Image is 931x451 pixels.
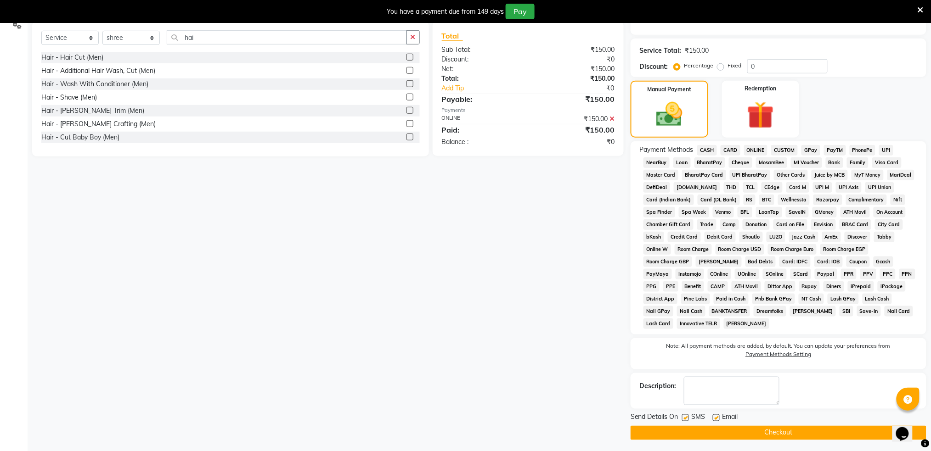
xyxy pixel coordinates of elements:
[676,269,704,279] span: Instamojo
[745,84,776,93] label: Redemption
[745,256,776,267] span: Bad Debts
[528,114,621,124] div: ₹150.00
[41,106,144,116] div: Hair - [PERSON_NAME] Trim (Men)
[696,256,742,267] span: [PERSON_NAME]
[778,195,810,205] span: Wellnessta
[643,318,673,329] span: Lash Card
[846,195,887,205] span: Complimentary
[865,182,894,193] span: UPI Union
[663,281,678,292] span: PPE
[879,145,893,156] span: UPI
[643,294,677,304] span: District App
[435,124,528,135] div: Paid:
[387,7,504,17] div: You have a payment due from 149 days
[756,207,782,217] span: LoanTap
[41,133,119,142] div: Hair - Cut Baby Boy (Men)
[643,195,694,205] span: Card (Indian Bank)
[708,281,728,292] span: CAMP
[677,318,720,329] span: Innovative TELR
[815,269,838,279] span: Paypal
[697,145,717,156] span: CASH
[640,381,677,391] div: Description:
[167,30,407,45] input: Search or Scan
[773,219,807,230] span: Card on File
[729,157,752,168] span: Cheque
[743,182,758,193] span: TCL
[714,294,749,304] span: Paid in Cash
[528,94,621,105] div: ₹150.00
[631,412,678,424] span: Send Details On
[841,269,857,279] span: PPR
[880,269,896,279] span: PPC
[891,195,905,205] span: Nift
[720,219,739,230] span: Comp
[828,294,859,304] span: Lash GPay
[790,306,836,317] span: [PERSON_NAME]
[845,232,870,242] span: Discover
[848,281,874,292] span: iPrepaid
[544,84,621,93] div: ₹0
[799,281,820,292] span: Rupay
[643,219,694,230] span: Chamber Gift Card
[786,207,809,217] span: SaveIN
[643,244,671,255] span: Online W
[528,45,621,55] div: ₹150.00
[640,145,694,155] span: Payment Methods
[697,219,717,230] span: Trade
[878,281,906,292] span: iPackage
[640,46,682,56] div: Service Total:
[885,306,913,317] span: Nail Card
[813,182,833,193] span: UPI M
[768,244,817,255] span: Room Charge Euro
[752,294,795,304] span: Pnb Bank GPay
[820,244,869,255] span: Room Charge EGP
[739,232,763,242] span: Shoutlo
[41,66,155,76] div: Hair - Additional Hair Wash, Cut (Men)
[41,93,97,102] div: Hair - Shave (Men)
[813,207,837,217] span: GMoney
[841,207,870,217] span: ATH Movil
[694,157,726,168] span: BharatPay
[738,207,752,217] span: BFL
[732,281,761,292] span: ATH Movil
[713,207,734,217] span: Venmo
[791,157,822,168] span: MI Voucher
[872,157,902,168] span: Visa Card
[648,99,691,129] img: _cash.svg
[435,137,528,147] div: Balance :
[435,94,528,105] div: Payable:
[875,219,903,230] span: City Card
[647,85,691,94] label: Manual Payment
[435,84,544,93] a: Add Tip
[739,98,783,132] img: _gift.svg
[643,157,670,168] span: NearBuy
[801,145,820,156] span: GPay
[824,145,846,156] span: PayTM
[767,232,785,242] span: LUZO
[850,145,876,156] span: PhonePe
[528,55,621,64] div: ₹0
[692,412,705,424] span: SMS
[765,281,796,292] span: Dittor App
[874,232,895,242] span: Tabby
[716,244,765,255] span: Room Charge USD
[799,294,824,304] span: NT Cash
[685,46,709,56] div: ₹150.00
[728,61,742,70] label: Fixed
[677,306,705,317] span: Nail Cash
[846,256,870,267] span: Coupon
[860,269,876,279] span: PPV
[631,426,926,440] button: Checkout
[724,182,740,193] span: THD
[640,62,668,72] div: Discount:
[759,195,774,205] span: BTC
[887,170,915,180] span: MariDeal
[41,53,103,62] div: Hair - Hair Cut (Men)
[840,219,872,230] span: BRAC Card
[709,306,750,317] span: BANKTANSFER
[812,170,848,180] span: Juice by MCB
[863,294,892,304] span: Lash Cash
[698,195,740,205] span: Card (DL Bank)
[771,145,798,156] span: CUSTOM
[684,61,714,70] label: Percentage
